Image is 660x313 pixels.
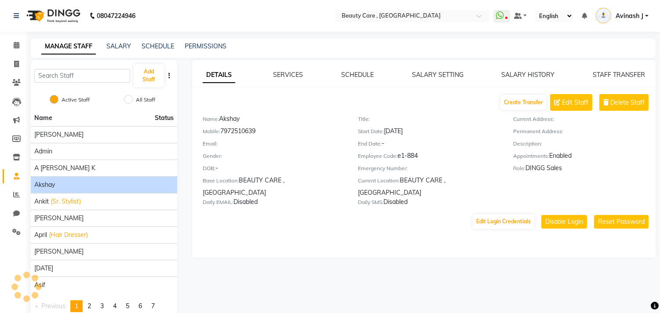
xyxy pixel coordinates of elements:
span: [PERSON_NAME] [34,130,84,139]
span: [DATE] [34,264,53,273]
div: BEAUTY CARE , [GEOGRAPHIC_DATA] [358,176,500,197]
a: DETAILS [203,67,235,83]
span: Delete Staff [610,98,645,107]
span: April [34,230,47,240]
a: MANAGE STAFF [41,39,96,55]
button: Edit Staff [550,94,592,111]
button: Disable Login [541,215,587,229]
span: Akshay [34,180,55,189]
a: SALARY [106,42,131,50]
span: [PERSON_NAME] [34,214,84,223]
div: - [358,139,500,151]
label: Active Staff [62,96,90,104]
button: Edit Login Credentials [473,214,534,229]
span: 7 [151,302,155,310]
span: Status [155,113,174,123]
span: Ankit [34,197,49,206]
label: Description: [514,140,543,148]
label: End Date: [358,140,382,148]
div: 7972510639 [203,127,345,139]
span: (Hair Dresser) [49,230,88,240]
label: All Staff [136,96,155,104]
img: logo [22,4,83,28]
div: Akshay [203,114,345,127]
img: Avinash J [596,8,611,23]
div: Disabled [203,197,345,210]
label: DOB: [203,164,215,172]
label: Current Location: [358,177,400,185]
span: 1 [75,302,78,310]
a: SCHEDULE [341,71,374,79]
div: - [203,164,345,176]
div: Enabled [514,151,656,164]
label: Emergency Number: [358,164,408,172]
label: Mobile: [203,127,220,135]
a: SALARY HISTORY [501,71,554,79]
label: Email: [203,140,218,148]
b: 08047224946 [97,4,135,28]
div: BEAUTY CARE , [GEOGRAPHIC_DATA] [203,176,345,197]
label: Name: [203,115,219,123]
label: Role: [514,164,526,172]
div: DINGG Sales [514,164,656,176]
button: Reset Password [594,215,649,229]
a: PERMISSIONS [185,42,226,50]
button: Add Staff [134,64,164,87]
div: [DATE] [358,127,500,139]
label: Current Address: [514,115,554,123]
span: 6 [139,302,142,310]
label: Gender: [203,152,222,160]
label: Start Date: [358,127,384,135]
span: 5 [126,302,129,310]
label: Daily SMS: [358,198,383,206]
a: SCHEDULE [142,42,174,50]
span: Previous [41,302,66,310]
a: SALARY SETTING [412,71,463,79]
label: Daily EMAIL: [203,198,233,206]
span: Edit Staff [562,98,588,107]
span: 4 [113,302,117,310]
span: Name [34,114,52,122]
span: asif [34,280,45,290]
a: SERVICES [273,71,303,79]
label: Base Location: [203,177,239,185]
div: e1-884 [358,151,500,164]
label: Title: [358,115,370,123]
div: Disabled [358,197,500,210]
span: Avinash J [616,11,643,21]
span: (Sr. Stylist) [51,197,81,206]
button: Delete Staff [599,94,649,111]
button: Create Transfer [500,95,547,110]
input: Search Staff [34,69,130,83]
label: Appointments: [514,152,550,160]
a: STAFF TRANSFER [593,71,645,79]
label: Permanent Address: [514,127,564,135]
span: 3 [100,302,104,310]
span: Admin [34,147,52,156]
label: Employee Code: [358,152,397,160]
span: [PERSON_NAME] [34,247,84,256]
span: A [PERSON_NAME] K [34,164,95,173]
span: 2 [88,302,91,310]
